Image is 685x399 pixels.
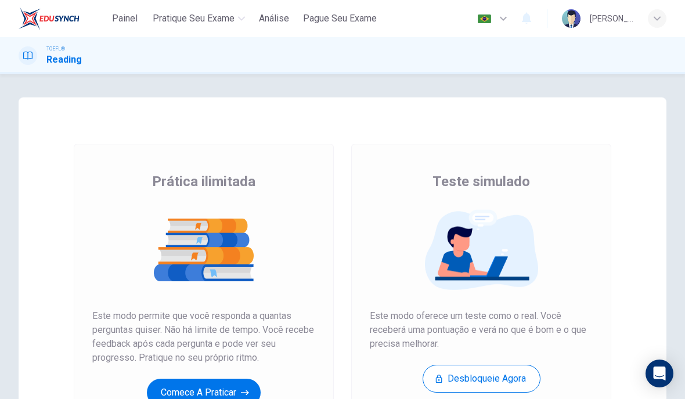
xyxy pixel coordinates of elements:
a: EduSynch logo [19,7,106,30]
span: Prática ilimitada [152,172,255,191]
button: Desbloqueie agora [423,365,540,393]
button: Análise [254,8,294,29]
h1: Reading [46,53,82,67]
span: Análise [259,12,289,26]
div: [PERSON_NAME] [590,12,634,26]
button: Pague Seu Exame [298,8,381,29]
img: pt [477,14,492,23]
img: Profile picture [562,9,581,28]
span: Teste simulado [432,172,530,191]
span: Este modo permite que você responda a quantas perguntas quiser. Não há limite de tempo. Você rece... [92,309,315,365]
div: Open Intercom Messenger [646,360,673,387]
span: Este modo oferece um teste como o real. Você receberá uma pontuação e verá no que é bom e o que p... [370,309,593,351]
span: Painel [112,12,138,26]
button: Painel [106,8,143,29]
img: EduSynch logo [19,7,80,30]
button: Pratique seu exame [148,8,250,29]
span: Pague Seu Exame [303,12,377,26]
span: Pratique seu exame [153,12,235,26]
span: TOEFL® [46,45,65,53]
